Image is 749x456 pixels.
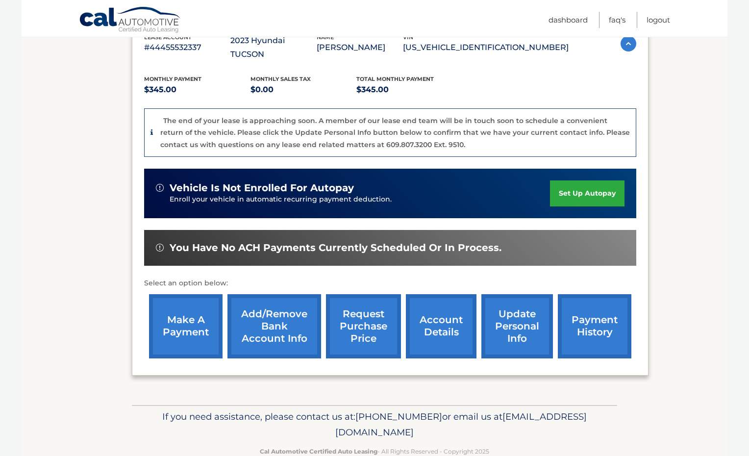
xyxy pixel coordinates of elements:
a: Add/Remove bank account info [227,294,321,358]
a: payment history [558,294,631,358]
a: account details [406,294,476,358]
img: alert-white.svg [156,244,164,252]
p: Enroll your vehicle in automatic recurring payment deduction. [170,194,550,205]
p: 2023 Hyundai TUCSON [230,34,317,61]
p: The end of your lease is approaching soon. A member of our lease end team will be in touch soon t... [160,116,630,149]
a: make a payment [149,294,223,358]
a: FAQ's [609,12,625,28]
p: #44455532337 [144,41,230,54]
a: update personal info [481,294,553,358]
p: $345.00 [356,83,463,97]
img: alert-white.svg [156,184,164,192]
a: request purchase price [326,294,401,358]
p: $0.00 [250,83,357,97]
span: Monthly Payment [144,76,201,82]
p: [US_VEHICLE_IDENTIFICATION_NUMBER] [403,41,569,54]
span: vehicle is not enrolled for autopay [170,182,354,194]
p: Select an option below: [144,278,636,289]
p: If you need assistance, please contact us at: or email us at [138,409,611,440]
strong: Cal Automotive Certified Auto Leasing [260,448,377,455]
img: accordion-active.svg [621,36,636,51]
p: $345.00 [144,83,250,97]
a: set up autopay [550,180,624,206]
span: Total Monthly Payment [356,76,434,82]
span: [PHONE_NUMBER] [355,411,442,422]
a: Cal Automotive [79,6,182,35]
a: Dashboard [549,12,588,28]
span: Monthly sales Tax [250,76,311,82]
p: [PERSON_NAME] [317,41,403,54]
a: Logout [647,12,670,28]
span: You have no ACH payments currently scheduled or in process. [170,242,501,254]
